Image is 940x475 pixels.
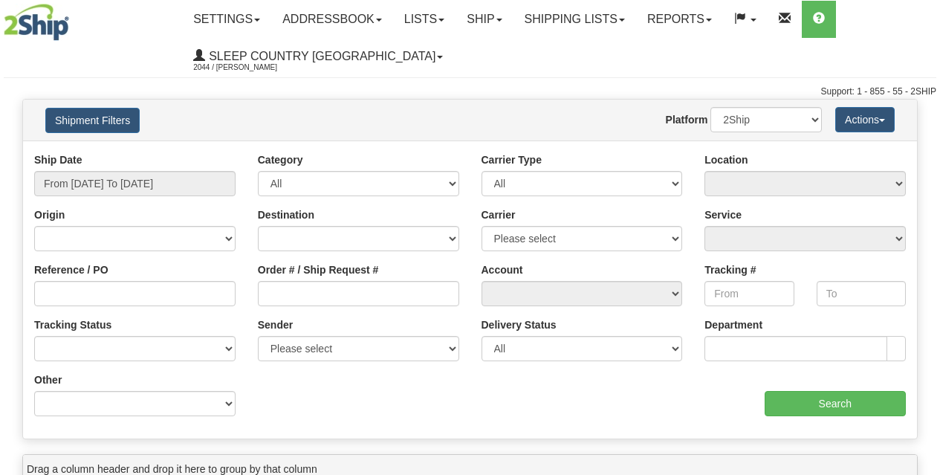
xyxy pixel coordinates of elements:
label: Order # / Ship Request # [258,262,379,277]
label: Account [482,262,523,277]
label: Destination [258,207,314,222]
label: Reference / PO [34,262,108,277]
label: Sender [258,317,293,332]
a: Ship [456,1,513,38]
a: Addressbook [271,1,393,38]
label: Origin [34,207,65,222]
a: Settings [182,1,271,38]
label: Delivery Status [482,317,557,332]
div: Support: 1 - 855 - 55 - 2SHIP [4,85,936,98]
label: Category [258,152,303,167]
img: logo2044.jpg [4,4,69,41]
label: Tracking # [704,262,756,277]
button: Actions [835,107,895,132]
span: Sleep Country [GEOGRAPHIC_DATA] [205,50,435,62]
a: Sleep Country [GEOGRAPHIC_DATA] 2044 / [PERSON_NAME] [182,38,454,75]
input: To [817,281,906,306]
a: Reports [636,1,723,38]
button: Shipment Filters [45,108,140,133]
label: Carrier Type [482,152,542,167]
a: Shipping lists [513,1,636,38]
label: Service [704,207,742,222]
label: Department [704,317,762,332]
input: From [704,281,794,306]
label: Other [34,372,62,387]
span: 2044 / [PERSON_NAME] [193,60,305,75]
a: Lists [393,1,456,38]
label: Tracking Status [34,317,111,332]
label: Ship Date [34,152,82,167]
label: Carrier [482,207,516,222]
label: Location [704,152,748,167]
label: Platform [666,112,708,127]
input: Search [765,391,907,416]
